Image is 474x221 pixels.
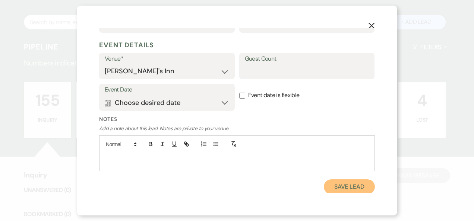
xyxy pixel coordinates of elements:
[239,93,245,99] input: Event date is flexible
[324,179,375,194] button: Save Lead
[105,95,229,110] button: Choose desired date
[105,54,229,64] label: Venue*
[99,115,375,123] label: Notes
[99,39,375,51] h5: Event Details
[99,125,375,132] p: Add a note about this lead. Notes are private to your venue.
[245,54,369,64] label: Guest Count
[239,84,375,107] label: Event date is flexible
[105,84,229,95] label: Event Date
